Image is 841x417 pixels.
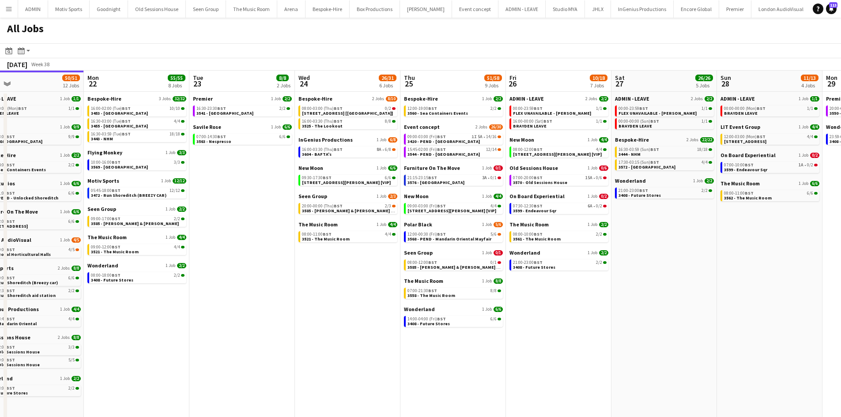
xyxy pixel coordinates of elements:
button: Event concept [452,0,498,18]
button: Seen Group [186,0,226,18]
button: The Music Room [226,0,277,18]
button: [PERSON_NAME] [400,0,452,18]
button: Arena [277,0,305,18]
button: Bespoke-Hire [305,0,350,18]
button: Motiv Sports [48,0,90,18]
span: Week 38 [29,61,51,68]
button: ADMIN - LEAVE [498,0,546,18]
button: Old Sessions House [128,0,186,18]
span: 113 [829,2,837,8]
button: ADMIN [18,0,48,18]
button: JHLX [585,0,611,18]
button: InGenius Productions [611,0,674,18]
button: Encore Global [674,0,719,18]
button: Box Productions [350,0,400,18]
button: London AudioVisual [751,0,811,18]
button: Premier [719,0,751,18]
a: 113 [826,4,837,14]
div: [DATE] [7,60,27,69]
button: Goodnight [90,0,128,18]
button: Studio MYA [546,0,585,18]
